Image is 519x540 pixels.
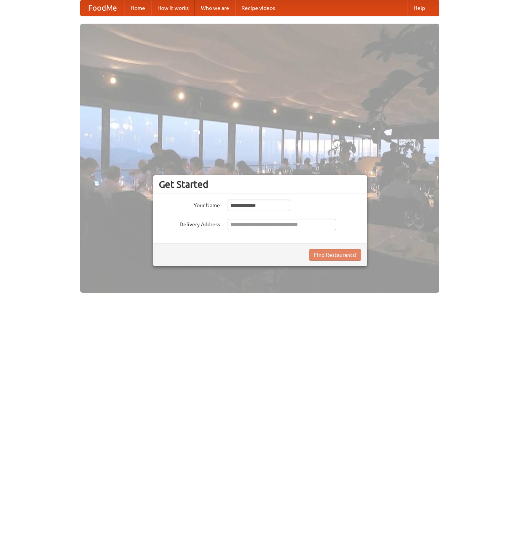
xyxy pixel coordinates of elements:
[151,0,195,16] a: How it works
[309,249,361,261] button: Find Restaurants!
[195,0,235,16] a: Who we are
[159,219,220,228] label: Delivery Address
[159,179,361,190] h3: Get Started
[81,0,124,16] a: FoodMe
[159,200,220,209] label: Your Name
[407,0,431,16] a: Help
[124,0,151,16] a: Home
[235,0,281,16] a: Recipe videos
